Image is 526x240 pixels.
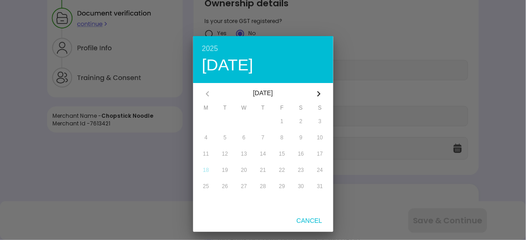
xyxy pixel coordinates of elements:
button: 8 [273,130,292,145]
button: 21 [254,162,273,178]
span: 26 [222,183,228,189]
button: 23 [292,162,311,178]
span: 3 [318,118,322,125]
button: 17 [311,146,330,162]
button: 26 [216,179,235,194]
span: 29 [279,183,285,189]
div: [DATE] [218,83,308,105]
button: 6 [235,130,254,145]
span: 15 [279,151,285,157]
button: 19 [216,162,235,178]
span: 31 [317,183,323,189]
span: S [292,105,311,114]
span: 17 [317,151,323,157]
button: Cancel [289,212,330,228]
span: 19 [222,167,228,173]
span: 8 [280,134,284,141]
button: 20 [235,162,254,178]
span: 5 [223,134,227,141]
span: W [235,105,254,114]
span: 14 [260,151,266,157]
button: 2 [292,114,311,129]
span: 9 [299,134,303,141]
button: 27 [235,179,254,194]
button: 4 [197,130,216,145]
button: 9 [292,130,311,145]
span: Cancel [289,217,330,224]
button: 3 [311,114,330,129]
span: 20 [241,167,247,173]
span: 16 [298,151,304,157]
button: 30 [292,179,311,194]
button: 25 [197,179,216,194]
span: 30 [298,183,304,189]
button: 13 [235,146,254,162]
span: 7 [261,134,265,141]
span: 18 [203,167,209,173]
button: 22 [273,162,292,178]
button: 15 [273,146,292,162]
button: 28 [254,179,273,194]
span: 10 [317,134,323,141]
span: F [273,105,292,114]
button: 11 [197,146,216,162]
button: 24 [311,162,330,178]
span: S [311,105,330,114]
button: 16 [292,146,311,162]
div: 2025 [202,45,324,52]
span: 22 [279,167,285,173]
div: [DATE] [202,57,324,73]
button: 5 [216,130,235,145]
span: 21 [260,167,266,173]
button: 10 [311,130,330,145]
span: 4 [204,134,208,141]
span: 24 [317,167,323,173]
span: 6 [242,134,246,141]
span: M [197,105,216,114]
span: 1 [280,118,284,125]
button: 18 [197,162,216,178]
button: 14 [254,146,273,162]
span: 27 [241,183,247,189]
span: T [254,105,273,114]
span: 23 [298,167,304,173]
button: 1 [273,114,292,129]
button: 12 [216,146,235,162]
button: 31 [311,179,330,194]
span: 13 [241,151,247,157]
button: 7 [254,130,273,145]
span: 28 [260,183,266,189]
span: 11 [203,151,209,157]
span: 25 [203,183,209,189]
button: 29 [273,179,292,194]
span: 2 [299,118,303,125]
span: 12 [222,151,228,157]
span: T [216,105,235,114]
